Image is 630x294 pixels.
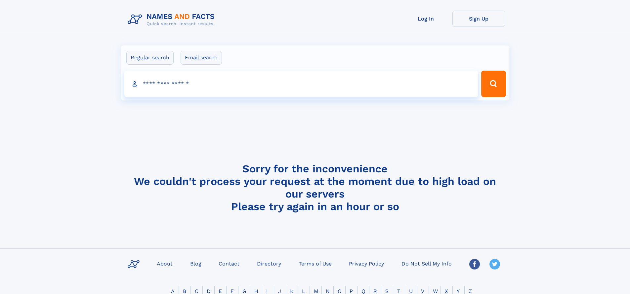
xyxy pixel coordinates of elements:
a: Sign Up [452,11,505,27]
label: Regular search [126,51,174,65]
a: Terms of Use [296,259,334,268]
a: Privacy Policy [346,259,387,268]
a: About [154,259,175,268]
a: Directory [254,259,284,268]
img: Twitter [489,259,500,269]
a: Log In [399,11,452,27]
input: search input [124,71,479,97]
button: Search Button [481,71,506,97]
a: Blog [188,259,204,268]
img: Facebook [469,259,480,269]
a: Do Not Sell My Info [399,259,454,268]
label: Email search [181,51,222,65]
h4: Sorry for the inconvenience We couldn't process your request at the moment due to high load on ou... [125,162,505,213]
a: Contact [216,259,242,268]
img: Logo Names and Facts [125,11,220,29]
